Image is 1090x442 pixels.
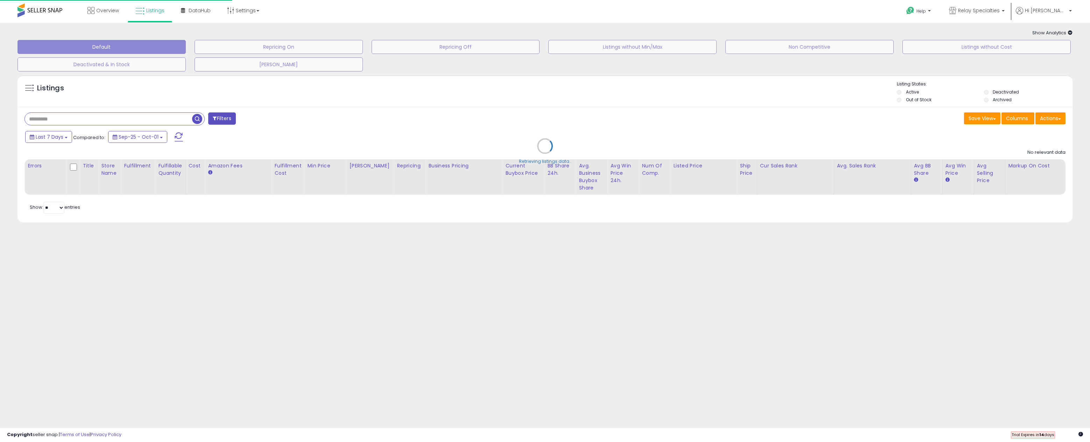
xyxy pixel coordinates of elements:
span: Hi [PERSON_NAME] [1025,7,1067,14]
button: [PERSON_NAME] [195,57,363,71]
button: Deactivated & In Stock [17,57,186,71]
span: Overview [96,7,119,14]
span: Relay Specialties [958,7,1000,14]
span: DataHub [189,7,211,14]
button: Listings without Cost [902,40,1071,54]
a: Hi [PERSON_NAME] [1016,7,1072,23]
i: Get Help [906,6,915,15]
button: Default [17,40,186,54]
button: Repricing On [195,40,363,54]
a: Help [901,1,938,23]
button: Listings without Min/Max [548,40,717,54]
span: Show Analytics [1032,29,1073,36]
button: Non Competitive [725,40,894,54]
span: Help [916,8,926,14]
div: Retrieving listings data.. [519,158,571,165]
button: Repricing Off [372,40,540,54]
span: Listings [146,7,164,14]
